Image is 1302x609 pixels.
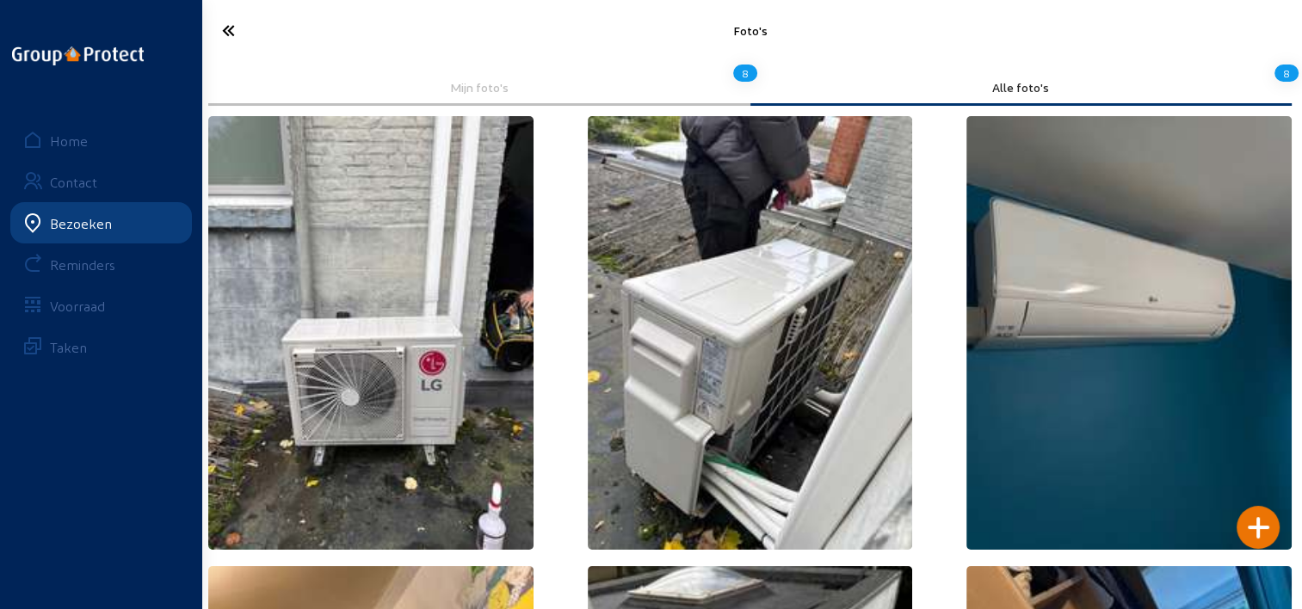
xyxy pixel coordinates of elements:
[10,326,192,367] a: Taken
[1274,58,1299,88] div: 8
[966,116,1292,550] img: thb_a05dd77b-f62f-0b13-e8d1-08dae021df85.jpeg
[762,80,1280,95] div: Alle foto's
[382,23,1118,38] div: Foto's
[588,116,913,550] img: thb_94930b4b-6b5e-2e51-9ca5-91ade350a8bd.jpeg
[50,174,97,190] div: Contact
[50,298,105,314] div: Voorraad
[10,161,192,202] a: Contact
[50,132,88,149] div: Home
[208,116,534,550] img: thb_34292401-865e-cfa2-6103-67a8c2af401d.jpeg
[733,58,757,88] div: 8
[10,243,192,285] a: Reminders
[10,285,192,326] a: Voorraad
[12,46,144,65] img: logo-oneline.png
[50,339,87,355] div: Taken
[50,215,112,231] div: Bezoeken
[10,120,192,161] a: Home
[220,80,738,95] div: Mijn foto's
[50,256,115,273] div: Reminders
[10,202,192,243] a: Bezoeken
